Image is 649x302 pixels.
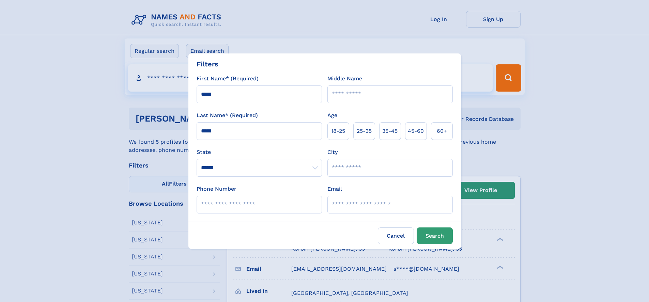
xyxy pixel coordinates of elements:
label: Email [327,185,342,193]
label: Cancel [378,227,414,244]
label: Age [327,111,337,120]
label: First Name* (Required) [197,75,259,83]
label: State [197,148,322,156]
div: Filters [197,59,218,69]
span: 25‑35 [357,127,372,135]
label: Phone Number [197,185,236,193]
label: City [327,148,338,156]
button: Search [417,227,453,244]
span: 35‑45 [382,127,398,135]
label: Last Name* (Required) [197,111,258,120]
label: Middle Name [327,75,362,83]
span: 45‑60 [408,127,424,135]
span: 18‑25 [331,127,345,135]
span: 60+ [437,127,447,135]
